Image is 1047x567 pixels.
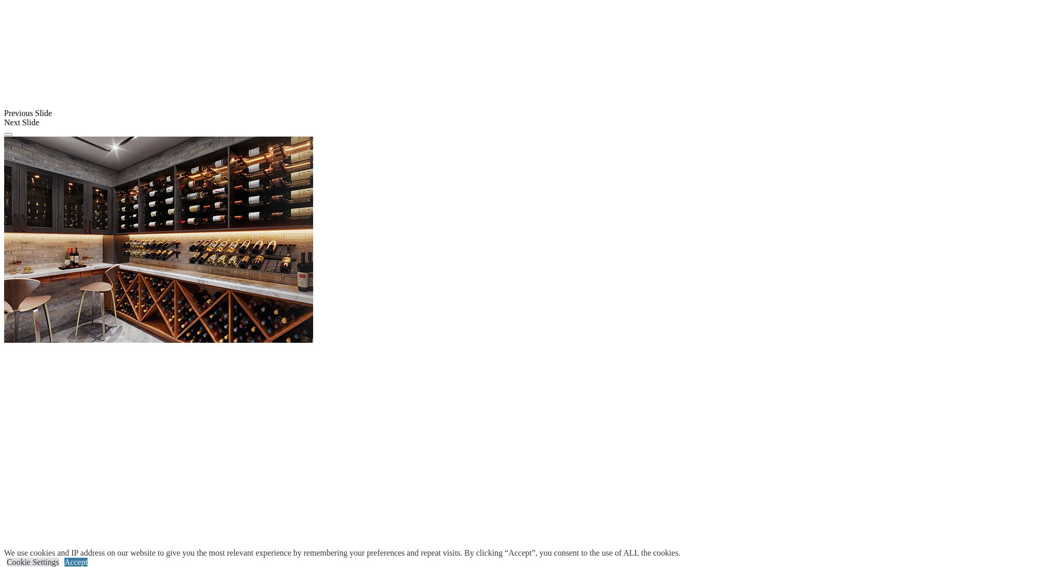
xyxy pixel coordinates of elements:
a: Accept [64,558,88,566]
img: Banner for mobile view [4,137,313,343]
a: Cookie Settings [7,558,59,566]
div: Previous Slide [4,109,1043,118]
button: Click here to pause slide show [4,133,12,136]
div: We use cookies and IP address on our website to give you the most relevant experience by remember... [4,548,680,558]
div: Next Slide [4,118,1043,127]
